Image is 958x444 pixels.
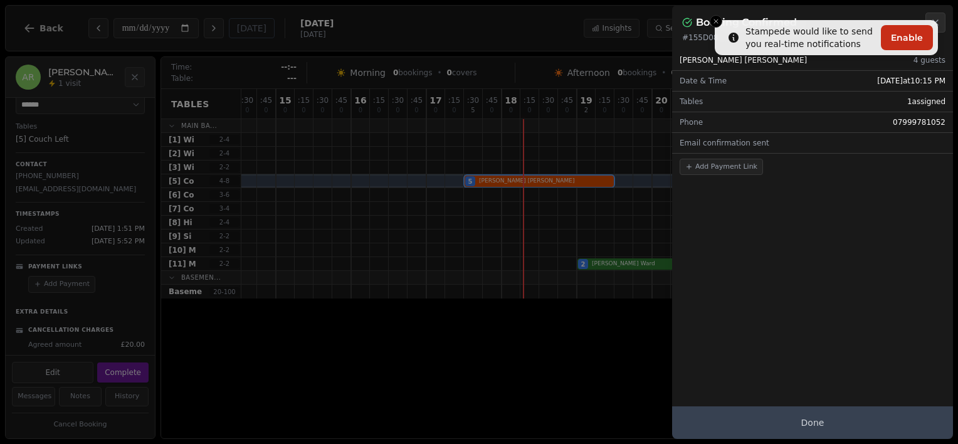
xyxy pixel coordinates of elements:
span: Date & Time [680,76,727,86]
span: 1 assigned [907,97,945,107]
span: 4 guests [913,55,945,65]
button: Add Payment Link [680,159,763,175]
p: # 155D08 [682,33,943,43]
span: Tables [680,97,703,107]
h2: Booking Confirmed [696,15,797,30]
span: 07999781052 [893,117,945,127]
button: Done [672,406,953,439]
span: Phone [680,117,703,127]
div: Email confirmation sent [672,133,953,153]
span: [PERSON_NAME] [PERSON_NAME] [680,55,807,65]
span: [DATE] at 10:15 PM [877,76,945,86]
